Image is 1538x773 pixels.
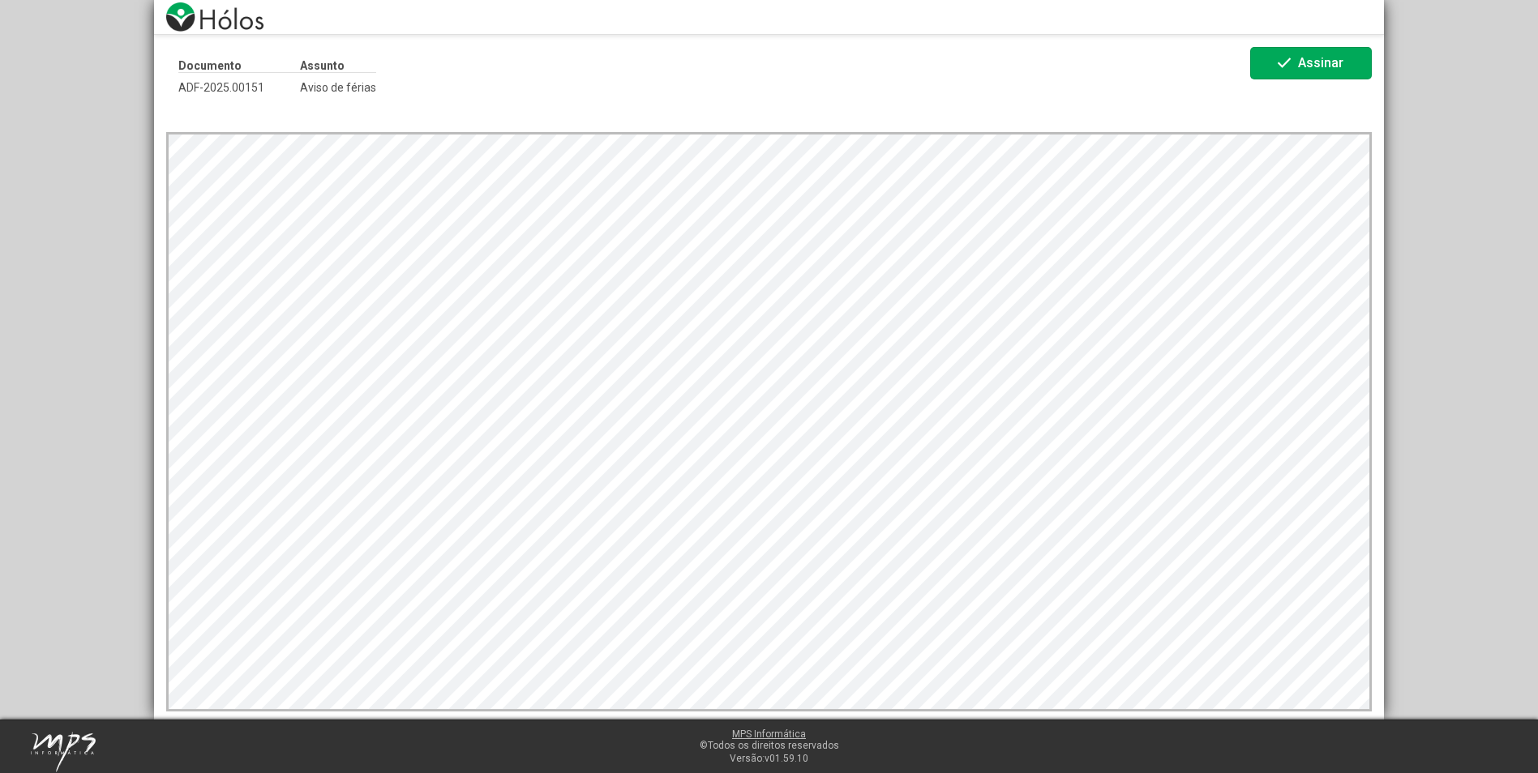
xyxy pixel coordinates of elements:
span: ©Todos os direitos reservados [700,740,839,751]
span: Assinar [1298,55,1343,70]
img: mps-image-cropped.png [31,732,96,772]
button: Assinar [1250,47,1372,79]
span: Versão:v01.59.10 [730,753,808,764]
a: MPS Informática [732,728,806,740]
p: Documento [178,59,300,73]
span: ADF-2025.00151 [178,81,300,94]
span: Aviso de férias [300,81,376,94]
img: logo-holos.png [166,2,263,32]
mat-icon: check [1275,53,1294,73]
p: Assunto [300,59,376,73]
